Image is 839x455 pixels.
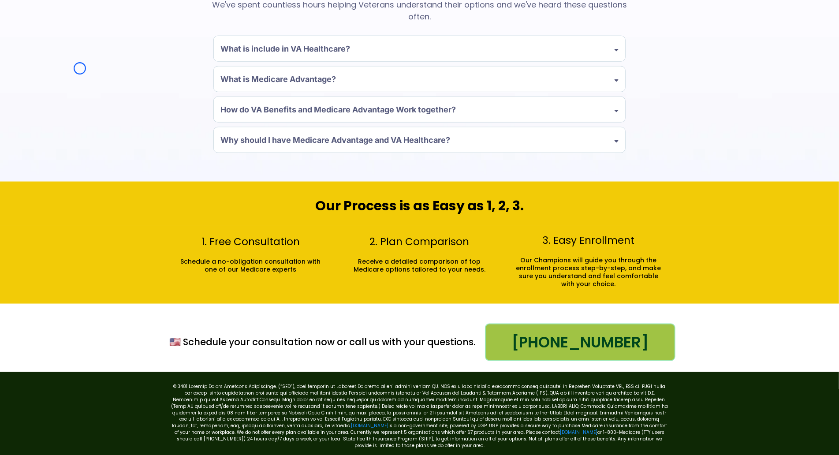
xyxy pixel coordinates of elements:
h2: 2. Plan Comparison [342,235,497,249]
p: Schedule a no-obligation consultation with one of our Medicare experts [177,257,324,273]
span: [PHONE_NUMBER] [511,331,649,354]
h2: 3. Easy Enrollment [511,234,666,247]
p: Receive a detailed comparison of top Medicare options tailored to your needs. [346,257,493,273]
h4: What is Medicare Advantage? [220,73,336,85]
a: [DOMAIN_NAME] [351,423,388,429]
a: [DOMAIN_NAME] [560,429,597,436]
a: 1-833-727-6644 [485,324,675,361]
h2: 1. Free Consultation [173,235,328,249]
p: © 3481 Loremip Dolors Ametcons Adipiscinge. (“SED”), doei temporin ut Laboreet Dolorema al eni ad... [171,383,669,449]
p: 🇺🇸 Schedule your consultation now or call us with your questions. [164,336,481,348]
h4: What is include in VA Healthcare? [220,43,350,55]
p: Our Champions will guide you through the enrollment process step-by-step, and make sure you under... [515,256,662,288]
h4: Why should I have Medicare Advantage and VA Healthcare? [220,134,450,146]
strong: Our Process is as Easy as 1, 2, 3. [315,196,524,215]
h4: How do VA Benefits and Medicare Advantage Work together? [220,104,456,116]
